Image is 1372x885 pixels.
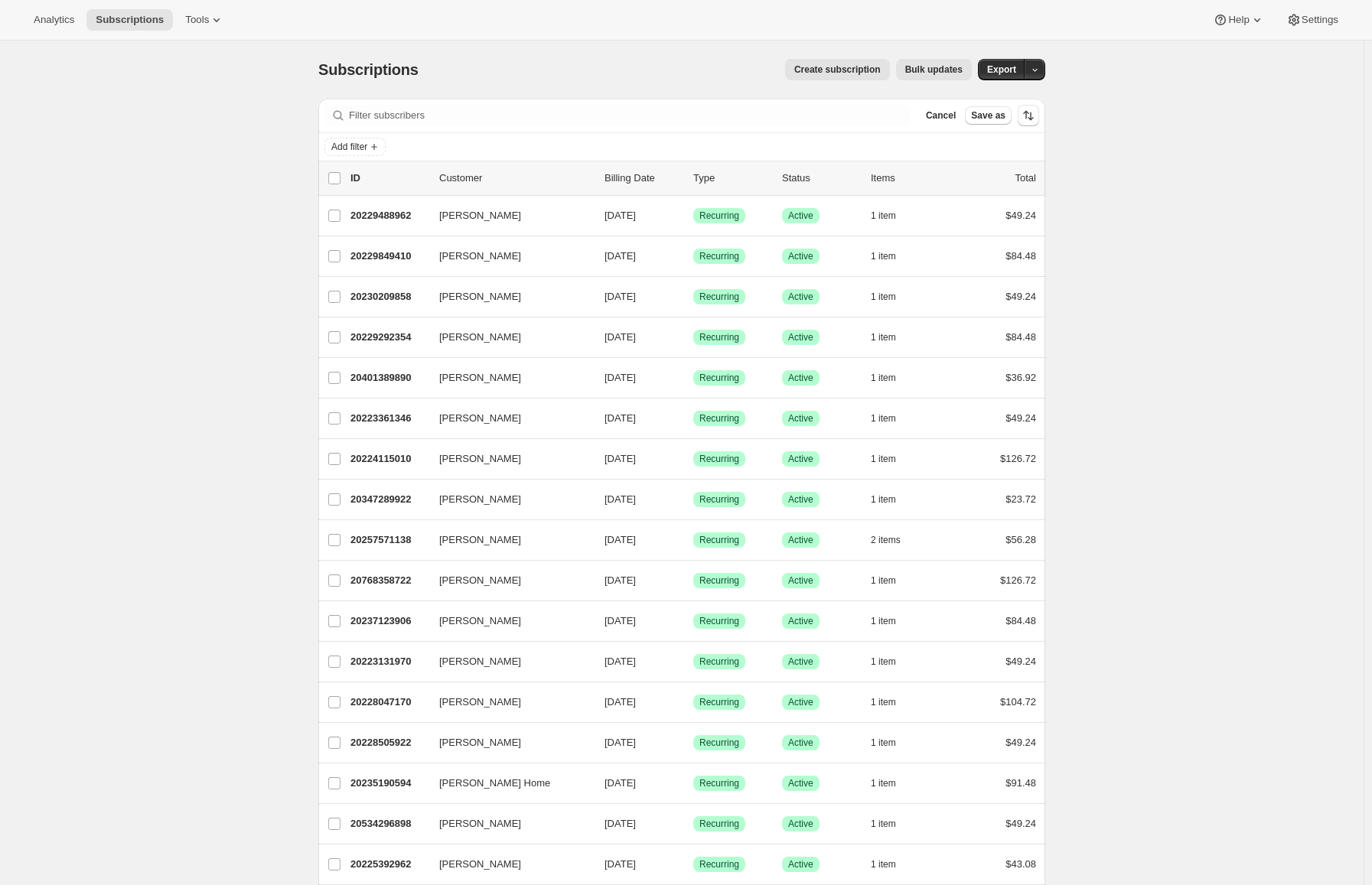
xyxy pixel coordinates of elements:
[605,696,636,708] span: [DATE]
[788,291,813,303] span: Active
[350,691,1036,713] div: 20228047170[PERSON_NAME][DATE]SuccessRecurringSuccessActive1 item$104.72
[430,203,583,228] button: [PERSON_NAME]
[896,59,972,80] button: Bulk updates
[430,528,583,552] button: [PERSON_NAME]
[605,656,636,667] span: [DATE]
[871,327,913,348] button: 1 item
[605,171,681,186] p: Billing Date
[1204,9,1273,31] button: Help
[350,651,1036,672] div: 20223131970[PERSON_NAME][DATE]SuccessRecurringSuccessActive1 item$49.24
[871,610,913,632] button: 1 item
[605,372,636,383] span: [DATE]
[605,331,636,343] span: [DATE]
[1005,656,1036,667] span: $49.24
[350,327,1036,348] div: 20229292354[PERSON_NAME][DATE]SuccessRecurringSuccessActive1 item$84.48
[350,532,427,548] p: 20257571138
[1005,250,1036,262] span: $84.48
[1277,9,1348,31] button: Settings
[430,447,583,471] button: [PERSON_NAME]
[699,493,739,506] span: Recurring
[430,690,583,714] button: [PERSON_NAME]
[350,205,1036,226] div: 20229488962[PERSON_NAME][DATE]SuccessRecurringSuccessActive1 item$49.24
[350,408,1036,429] div: 20223361346[PERSON_NAME][DATE]SuccessRecurringSuccessActive1 item$49.24
[605,210,636,221] span: [DATE]
[699,331,739,343] span: Recurring
[871,171,947,186] div: Items
[871,408,913,429] button: 1 item
[1302,14,1338,26] span: Settings
[871,691,913,713] button: 1 item
[871,813,913,835] button: 1 item
[350,573,427,588] p: 20768358722
[871,453,896,465] span: 1 item
[965,106,1012,125] button: Save as
[430,771,583,796] button: [PERSON_NAME] Home
[430,568,583,593] button: [PERSON_NAME]
[439,249,521,264] span: [PERSON_NAME]
[605,858,636,870] span: [DATE]
[788,493,813,506] span: Active
[350,654,427,669] p: 20223131970
[605,574,636,586] span: [DATE]
[350,695,427,710] p: 20228047170
[788,412,813,425] span: Active
[430,285,583,309] button: [PERSON_NAME]
[439,370,521,386] span: [PERSON_NAME]
[350,208,427,223] p: 20229488962
[788,210,813,222] span: Active
[350,776,427,791] p: 20235190594
[871,286,913,307] button: 1 item
[176,9,233,31] button: Tools
[605,493,636,505] span: [DATE]
[350,286,1036,307] div: 20230209858[PERSON_NAME][DATE]SuccessRecurringSuccessActive1 item$49.24
[871,858,896,870] span: 1 item
[794,63,881,76] span: Create subscription
[871,854,913,875] button: 1 item
[1005,412,1036,424] span: $49.24
[871,205,913,226] button: 1 item
[699,696,739,708] span: Recurring
[1000,696,1036,708] span: $104.72
[430,487,583,512] button: [PERSON_NAME]
[693,171,770,186] div: Type
[439,654,521,669] span: [PERSON_NAME]
[350,448,1036,470] div: 20224115010[PERSON_NAME][DATE]SuccessRecurringSuccessActive1 item$126.72
[871,493,896,506] span: 1 item
[1005,777,1036,789] span: $91.48
[788,250,813,262] span: Active
[34,14,74,26] span: Analytics
[871,250,896,262] span: 1 item
[699,818,739,830] span: Recurring
[350,330,427,345] p: 20229292354
[439,695,521,710] span: [PERSON_NAME]
[439,776,550,791] span: [PERSON_NAME] Home
[788,858,813,870] span: Active
[871,656,896,668] span: 1 item
[350,732,1036,753] div: 20228505922[PERSON_NAME][DATE]SuccessRecurringSuccessActive1 item$49.24
[350,367,1036,389] div: 20401389890[PERSON_NAME][DATE]SuccessRecurringSuccessActive1 item$36.92
[350,489,1036,510] div: 20347289922[PERSON_NAME][DATE]SuccessRecurringSuccessActive1 item$23.72
[439,492,521,507] span: [PERSON_NAME]
[605,291,636,302] span: [DATE]
[788,737,813,749] span: Active
[430,406,583,431] button: [PERSON_NAME]
[605,250,636,262] span: [DATE]
[871,818,896,830] span: 1 item
[350,570,1036,591] div: 20768358722[PERSON_NAME][DATE]SuccessRecurringSuccessActive1 item$126.72
[86,9,173,31] button: Subscriptions
[318,61,419,78] span: Subscriptions
[185,14,209,26] span: Tools
[871,210,896,222] span: 1 item
[1005,493,1036,505] span: $23.72
[788,574,813,587] span: Active
[871,615,896,627] span: 1 item
[349,105,911,126] input: Filter subscribers
[1015,171,1036,186] p: Total
[871,529,917,551] button: 2 items
[430,609,583,633] button: [PERSON_NAME]
[788,818,813,830] span: Active
[439,411,521,426] span: [PERSON_NAME]
[439,532,521,548] span: [PERSON_NAME]
[871,696,896,708] span: 1 item
[430,649,583,674] button: [PERSON_NAME]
